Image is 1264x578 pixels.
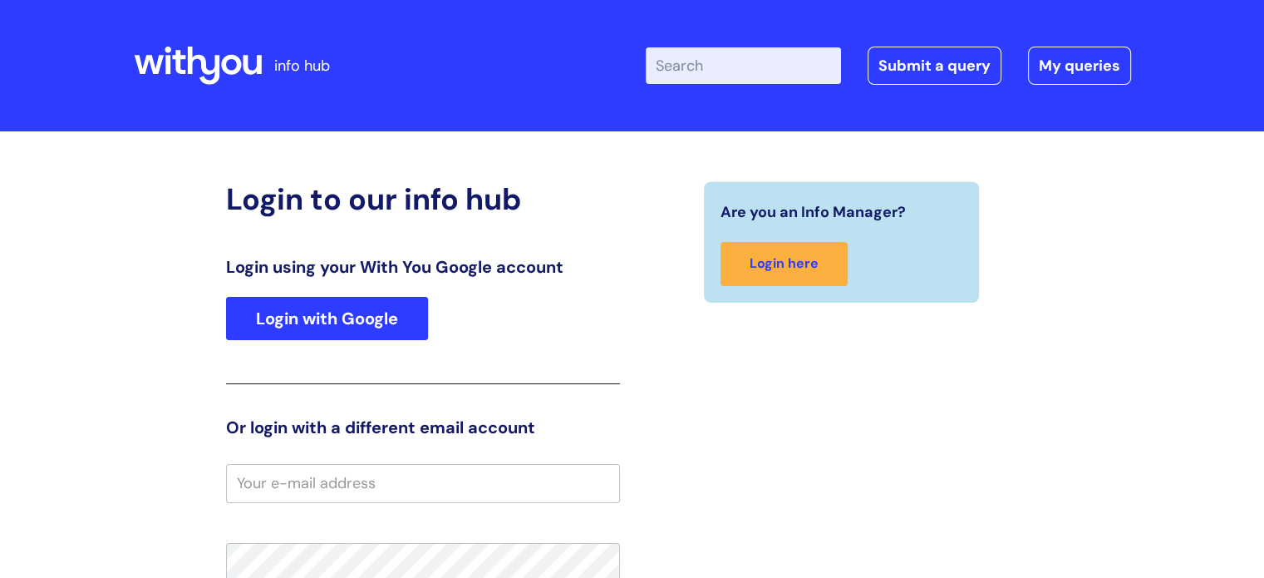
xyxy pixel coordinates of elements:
[721,199,906,225] span: Are you an Info Manager?
[274,52,330,79] p: info hub
[226,417,620,437] h3: Or login with a different email account
[868,47,1001,85] a: Submit a query
[226,257,620,277] h3: Login using your With You Google account
[1028,47,1131,85] a: My queries
[226,181,620,217] h2: Login to our info hub
[646,47,841,84] input: Search
[721,242,848,286] a: Login here
[226,297,428,340] a: Login with Google
[226,464,620,502] input: Your e-mail address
